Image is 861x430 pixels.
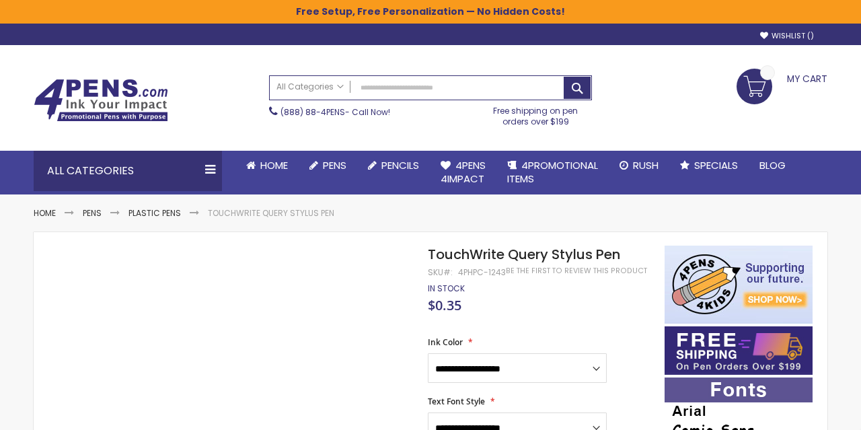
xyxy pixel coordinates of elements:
a: All Categories [270,76,350,98]
span: 4Pens 4impact [441,158,486,186]
a: Plastic Pens [128,207,181,219]
img: Free shipping on orders over $199 [665,326,813,375]
span: TouchWrite Query Stylus Pen [428,245,620,264]
a: Rush [609,151,669,180]
span: Text Font Style [428,396,485,407]
span: All Categories [276,81,344,92]
div: All Categories [34,151,222,191]
a: Pens [83,207,102,219]
a: Specials [669,151,749,180]
span: Ink Color [428,336,463,348]
span: Pens [323,158,346,172]
div: 4PHPC-1243 [458,267,506,278]
span: Pencils [381,158,419,172]
img: 4pens 4 kids [665,246,813,324]
span: Home [260,158,288,172]
a: 4PROMOTIONALITEMS [496,151,609,194]
a: 4Pens4impact [430,151,496,194]
strong: SKU [428,266,453,278]
span: 4PROMOTIONAL ITEMS [507,158,598,186]
span: In stock [428,283,465,294]
span: $0.35 [428,296,461,314]
a: Blog [749,151,796,180]
a: (888) 88-4PENS [280,106,345,118]
img: 4Pens Custom Pens and Promotional Products [34,79,168,122]
a: Pencils [357,151,430,180]
a: Home [34,207,56,219]
div: Availability [428,283,465,294]
span: Blog [759,158,786,172]
span: Rush [633,158,659,172]
div: Free shipping on pen orders over $199 [480,100,593,127]
span: - Call Now! [280,106,390,118]
a: Be the first to review this product [506,266,647,276]
li: TouchWrite Query Stylus Pen [208,208,334,219]
span: Specials [694,158,738,172]
a: Home [235,151,299,180]
a: Wishlist [760,31,814,41]
a: Pens [299,151,357,180]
